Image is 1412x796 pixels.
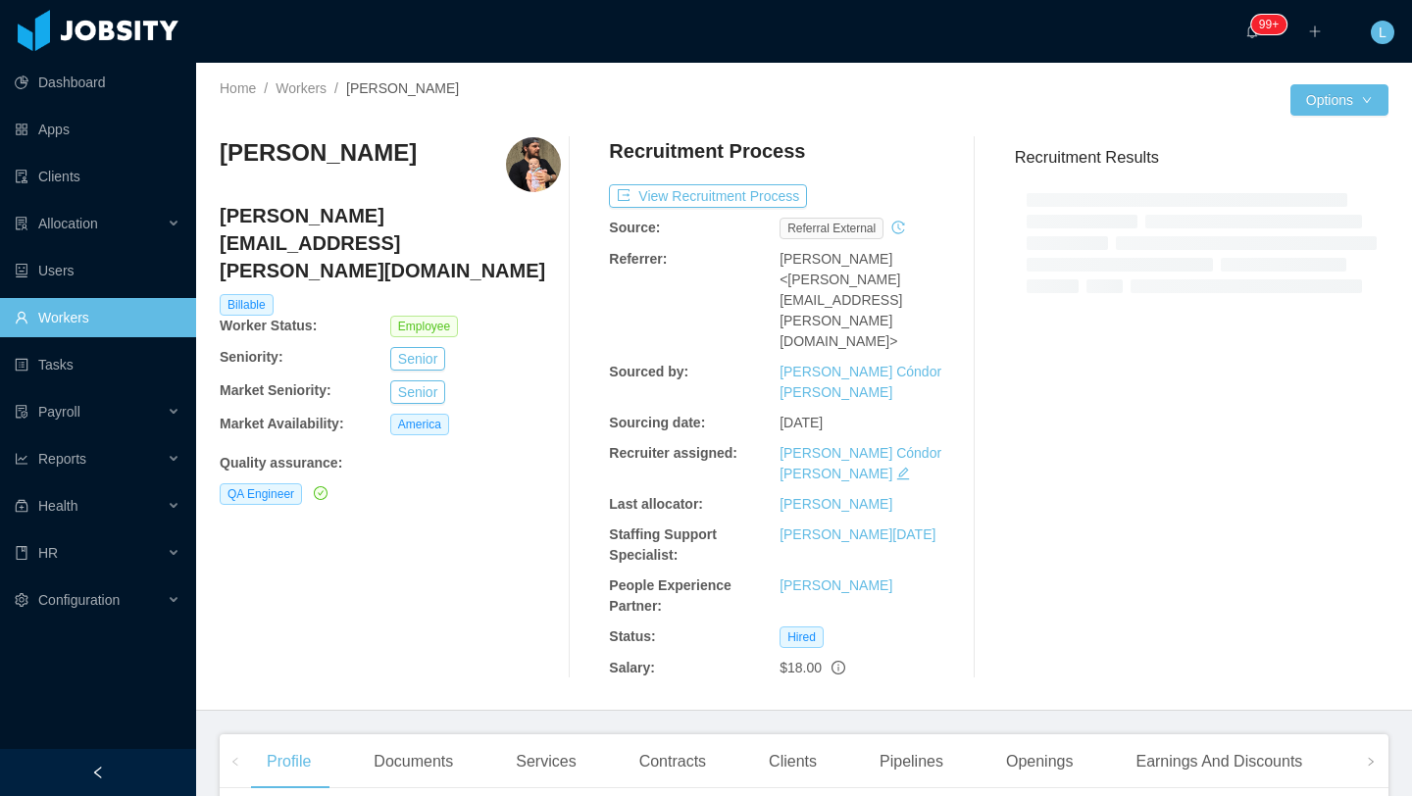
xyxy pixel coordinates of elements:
[38,545,58,561] span: HR
[220,416,344,431] b: Market Availability:
[624,734,722,789] div: Contracts
[390,414,449,435] span: America
[390,316,458,337] span: Employee
[15,298,180,337] a: icon: userWorkers
[358,734,469,789] div: Documents
[1308,25,1322,38] i: icon: plus
[1366,757,1376,767] i: icon: right
[15,499,28,513] i: icon: medicine-box
[609,220,660,235] b: Source:
[1379,21,1387,44] span: L
[609,251,667,267] b: Referrer:
[609,496,703,512] b: Last allocator:
[220,318,317,333] b: Worker Status:
[753,734,832,789] div: Clients
[1251,15,1286,34] sup: 113
[896,467,910,480] i: icon: edit
[780,445,941,481] a: [PERSON_NAME] Cóndor [PERSON_NAME]
[609,184,807,208] button: icon: exportView Recruitment Process
[15,345,180,384] a: icon: profileTasks
[609,364,688,379] b: Sourced by:
[1245,25,1259,38] i: icon: bell
[780,660,822,675] span: $18.00
[15,405,28,419] i: icon: file-protect
[15,63,180,102] a: icon: pie-chartDashboard
[780,415,823,430] span: [DATE]
[220,294,274,316] span: Billable
[38,216,98,231] span: Allocation
[780,496,892,512] a: [PERSON_NAME]
[390,347,445,371] button: Senior
[220,455,342,471] b: Quality assurance :
[334,80,338,96] span: /
[38,498,77,514] span: Health
[500,734,591,789] div: Services
[609,137,805,165] h4: Recruitment Process
[780,251,892,267] span: [PERSON_NAME]
[264,80,268,96] span: /
[220,80,256,96] a: Home
[780,218,883,239] span: Referral external
[891,221,905,234] i: icon: history
[609,660,655,675] b: Salary:
[230,757,240,767] i: icon: left
[390,380,445,404] button: Senior
[506,137,561,192] img: 2df89af0-e152-4ac8-9993-c1d5e918f790_67b781257bd61-400w.png
[609,577,731,614] b: People Experience Partner:
[314,486,328,500] i: icon: check-circle
[780,626,824,648] span: Hired
[15,110,180,149] a: icon: appstoreApps
[15,452,28,466] i: icon: line-chart
[832,661,845,674] span: info-circle
[1015,145,1388,170] h3: Recruitment Results
[609,415,705,430] b: Sourcing date:
[780,526,935,542] a: [PERSON_NAME][DATE]
[38,592,120,608] span: Configuration
[220,483,302,505] span: QA Engineer
[780,577,892,593] a: [PERSON_NAME]
[15,593,28,607] i: icon: setting
[1290,84,1388,116] button: Optionsicon: down
[38,451,86,467] span: Reports
[609,628,655,644] b: Status:
[15,251,180,290] a: icon: robotUsers
[276,80,327,96] a: Workers
[220,349,283,365] b: Seniority:
[1120,734,1318,789] div: Earnings And Discounts
[609,526,717,563] b: Staffing Support Specialist:
[609,188,807,204] a: icon: exportView Recruitment Process
[780,364,941,400] a: [PERSON_NAME] Cóndor [PERSON_NAME]
[15,546,28,560] i: icon: book
[346,80,459,96] span: [PERSON_NAME]
[990,734,1089,789] div: Openings
[15,217,28,230] i: icon: solution
[15,157,180,196] a: icon: auditClients
[609,445,737,461] b: Recruiter assigned:
[780,272,902,349] span: <[PERSON_NAME][EMAIL_ADDRESS][PERSON_NAME][DOMAIN_NAME]>
[251,734,327,789] div: Profile
[220,137,417,169] h3: [PERSON_NAME]
[220,382,331,398] b: Market Seniority:
[864,734,959,789] div: Pipelines
[220,202,561,284] h4: [PERSON_NAME][EMAIL_ADDRESS][PERSON_NAME][DOMAIN_NAME]
[38,404,80,420] span: Payroll
[310,485,328,501] a: icon: check-circle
